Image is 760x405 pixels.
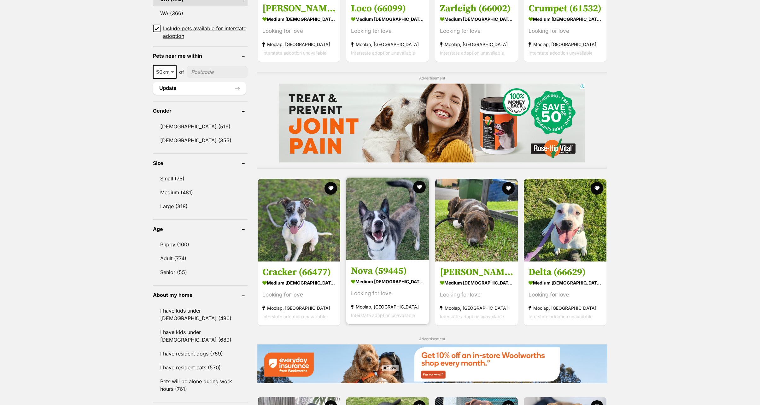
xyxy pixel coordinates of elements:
a: Pets will be alone during work hours (761) [153,375,248,396]
span: Interstate adoption unavailable [440,50,504,56]
header: Gender [153,108,248,114]
strong: Moolap, [GEOGRAPHIC_DATA] [440,303,513,312]
span: Interstate adoption unavailable [351,312,415,318]
span: Interstate adoption unavailable [262,50,326,56]
span: Advertisement [419,337,445,341]
strong: Moolap, [GEOGRAPHIC_DATA] [351,40,424,49]
span: Interstate adoption unavailable [262,314,326,319]
button: favourite [413,181,426,193]
header: Size [153,160,248,166]
h3: Cracker (66477) [262,266,336,278]
div: Looking for love [440,27,513,35]
img: Luna (66121) - Staffordshire Bull Terrier Dog [435,179,518,261]
iframe: Advertisement [333,373,427,402]
strong: Moolap, [GEOGRAPHIC_DATA] [262,40,336,49]
a: I have resident dogs (759) [153,347,248,360]
div: Looking for love [262,290,336,299]
a: Everyday Insurance promotional banner [257,344,607,384]
strong: medium [DEMOGRAPHIC_DATA] Dog [440,278,513,287]
strong: Moolap, [GEOGRAPHIC_DATA] [529,303,602,312]
input: postcode [187,66,248,78]
h3: Zarleigh (66002) [440,3,513,15]
a: Cracker (66477) medium [DEMOGRAPHIC_DATA] Dog Looking for love Moolap, [GEOGRAPHIC_DATA] Intersta... [258,261,340,325]
h3: [PERSON_NAME] (66121) [440,266,513,278]
strong: medium [DEMOGRAPHIC_DATA] Dog [351,15,424,24]
h3: [PERSON_NAME] (64202) [262,3,336,15]
strong: medium [DEMOGRAPHIC_DATA] Dog [351,277,424,286]
span: 50km [154,67,176,76]
a: I have kids under [DEMOGRAPHIC_DATA] (480) [153,304,248,325]
header: About my home [153,292,248,298]
img: Nova (59445) - Siberian Husky Dog [346,178,429,260]
a: Include pets available for interstate adoption [153,25,248,40]
h3: Crumpet (61532) [529,3,602,15]
a: [PERSON_NAME] (66121) medium [DEMOGRAPHIC_DATA] Dog Looking for love Moolap, [GEOGRAPHIC_DATA] In... [435,261,518,325]
a: Nova (59445) medium [DEMOGRAPHIC_DATA] Dog Looking for love Moolap, [GEOGRAPHIC_DATA] Interstate ... [346,260,429,324]
img: Delta (66629) - American Staffordshire Terrier Dog [524,179,606,261]
div: Advertisement [257,72,607,169]
strong: Moolap, [GEOGRAPHIC_DATA] [529,40,602,49]
strong: Moolap, [GEOGRAPHIC_DATA] [262,303,336,312]
header: Pets near me within [153,53,248,59]
img: Cracker (66477) - Staffordshire Bull Terrier Dog [258,179,340,261]
strong: Moolap, [GEOGRAPHIC_DATA] [440,40,513,49]
span: 50km [153,65,177,79]
h3: Loco (66099) [351,3,424,15]
button: favourite [324,182,337,195]
img: Everyday Insurance promotional banner [257,344,607,383]
div: Looking for love [351,289,424,297]
a: Large (318) [153,200,248,213]
strong: medium [DEMOGRAPHIC_DATA] Dog [529,15,602,24]
strong: medium [DEMOGRAPHIC_DATA] Dog [262,278,336,287]
span: Include pets available for interstate adoption [163,25,248,40]
a: WA (366) [153,7,248,20]
h3: Delta (66629) [529,266,602,278]
strong: Moolap, [GEOGRAPHIC_DATA] [351,302,424,311]
button: favourite [502,182,515,195]
a: I have resident cats (570) [153,361,248,374]
div: Looking for love [351,27,424,35]
a: I have kids under [DEMOGRAPHIC_DATA] (689) [153,326,248,346]
strong: medium [DEMOGRAPHIC_DATA] Dog [262,15,336,24]
span: of [179,68,184,76]
a: [DEMOGRAPHIC_DATA] (355) [153,134,248,147]
div: Looking for love [529,290,602,299]
a: [DEMOGRAPHIC_DATA] (519) [153,120,248,133]
span: Interstate adoption unavailable [529,50,593,56]
header: Age [153,226,248,232]
span: Close [382,365,399,371]
h3: Nova (59445) [351,265,424,277]
a: Medium (481) [153,186,248,199]
a: Adult (774) [153,252,248,265]
a: Small (75) [153,172,248,185]
span: Interstate adoption unavailable [351,50,415,56]
a: Senior (55) [153,266,248,279]
strong: medium [DEMOGRAPHIC_DATA] Dog [529,278,602,287]
button: favourite [591,182,603,195]
button: Update [153,82,246,95]
span: Interstate adoption unavailable [529,314,593,319]
a: Delta (66629) medium [DEMOGRAPHIC_DATA] Dog Looking for love Moolap, [GEOGRAPHIC_DATA] Interstate... [524,261,606,325]
a: Puppy (100) [153,238,248,251]
div: Looking for love [262,27,336,35]
div: Looking for love [529,27,602,35]
span: Interstate adoption unavailable [440,314,504,319]
iframe: Advertisement [279,84,585,162]
strong: medium [DEMOGRAPHIC_DATA] Dog [440,15,513,24]
div: Looking for love [440,290,513,299]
